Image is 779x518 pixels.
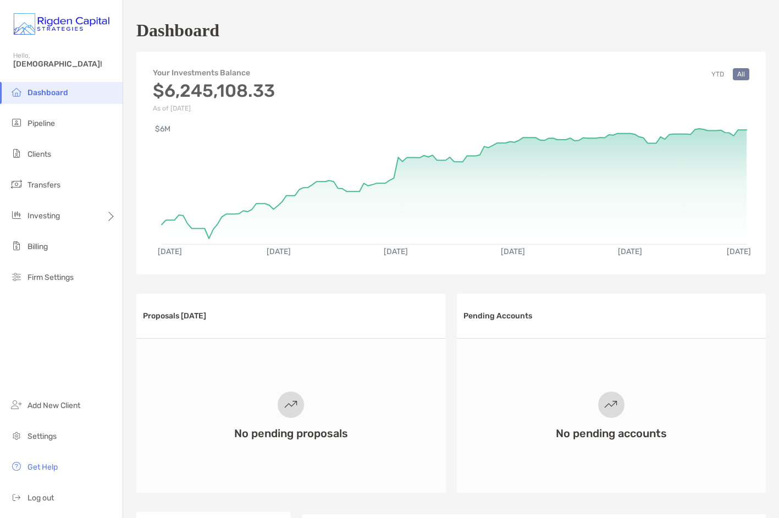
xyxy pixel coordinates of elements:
text: [DATE] [384,247,408,256]
img: transfers icon [10,178,23,191]
text: $6M [155,124,170,133]
img: billing icon [10,239,23,252]
span: Clients [27,150,51,159]
h3: Pending Accounts [463,311,532,321]
span: Get Help [27,462,58,472]
img: add_new_client icon [10,398,23,411]
img: get-help icon [10,460,23,473]
text: [DATE] [158,247,182,256]
span: Pipeline [27,119,55,128]
span: Log out [27,493,54,503]
p: As of [DATE] [153,104,275,112]
h3: No pending proposals [234,427,348,440]
span: Firm Settings [27,273,74,282]
img: clients icon [10,147,23,160]
img: firm-settings icon [10,270,23,283]
h4: Your Investments Balance [153,68,275,78]
span: Investing [27,211,60,221]
img: dashboard icon [10,85,23,98]
h3: No pending accounts [556,427,667,440]
img: Zoe Logo [13,4,109,44]
img: investing icon [10,208,23,222]
h1: Dashboard [136,20,219,41]
text: [DATE] [618,247,642,256]
img: pipeline icon [10,116,23,129]
img: logout icon [10,491,23,504]
button: YTD [707,68,728,80]
span: Billing [27,242,48,251]
span: Settings [27,432,57,441]
span: Add New Client [27,401,80,410]
text: [DATE] [727,247,751,256]
text: [DATE] [501,247,525,256]
img: settings icon [10,429,23,442]
h3: Proposals [DATE] [143,311,206,321]
h3: $6,245,108.33 [153,80,275,101]
text: [DATE] [267,247,291,256]
span: [DEMOGRAPHIC_DATA]! [13,59,116,69]
span: Transfers [27,180,60,190]
span: Dashboard [27,88,68,97]
button: All [733,68,749,80]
